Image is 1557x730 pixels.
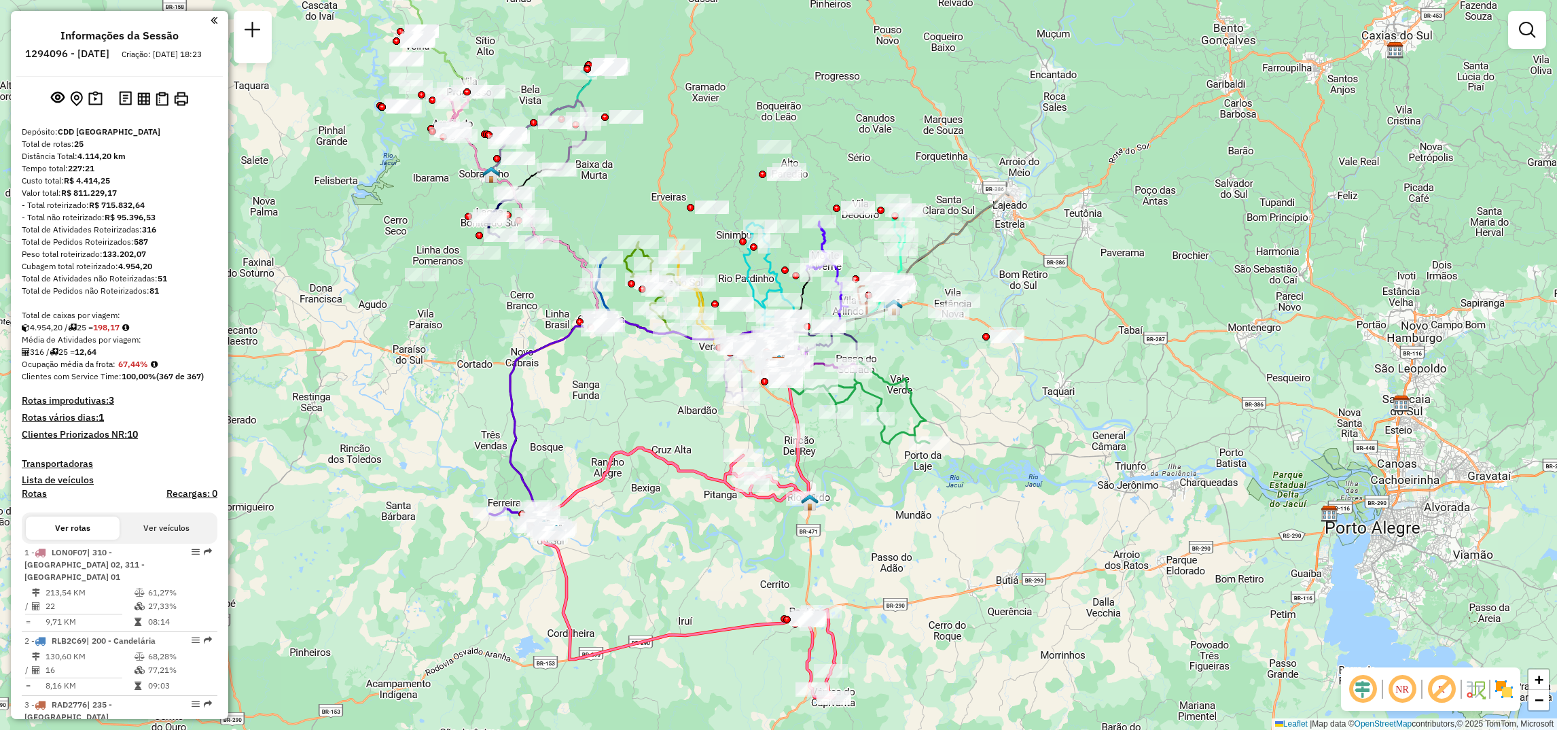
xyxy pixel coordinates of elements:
h4: Rotas vários dias: [22,412,217,423]
h4: Rotas [22,488,47,500]
div: Atividade não roteirizada - AUGUSTO LUIS SCHNEID [989,327,1023,341]
i: Cubagem total roteirizado [22,324,30,332]
td: / [24,599,31,613]
span: Ocultar NR [1386,673,1418,706]
div: Atividade não roteirizada - ROSANE BECHERT [757,140,791,154]
a: Zoom out [1528,690,1549,710]
img: Rio Pardo [801,493,819,511]
button: Imprimir Rotas [171,89,191,109]
strong: 587 [134,237,148,247]
strong: 316 [142,224,156,234]
h4: Rotas improdutivas: [22,395,217,406]
div: Atividade não roteirizada - 59.586.112 JOAO ADAIR PEREIRA [609,110,643,124]
div: Depósito: [22,126,217,138]
i: % de utilização da cubagem [135,602,145,610]
a: Nova sessão e pesquisa [239,16,266,47]
span: + [1535,671,1543,688]
strong: 4.954,20 [118,261,152,271]
span: − [1535,691,1543,708]
div: Cubagem total roteirizado: [22,260,217,273]
div: Criação: [DATE] 18:23 [116,48,207,60]
div: Atividade não roteirizada - ELIAS WEHNER - ME [772,163,806,177]
button: Ver veículos [120,517,213,540]
div: Atividade não roteirizada - LUIZA JANIR AFFONSO [571,28,605,41]
strong: 51 [158,273,167,283]
h6: 1294096 - [DATE] [25,48,109,60]
div: Atividade não roteirizada - FDOC REST CEOLIN [401,31,435,45]
div: Map data © contributors,© 2025 TomTom, Microsoft [1272,718,1557,730]
button: Visualizar relatório de Roteirização [135,89,153,107]
div: Atividade não roteirizada - L C SCHEIBLER - ME [876,194,910,207]
td: 213,54 KM [45,586,134,599]
strong: 227:21 [68,163,94,173]
span: LON0F07 [52,547,87,557]
div: Atividade não roteirizada - CLAIR JOSE DA ROSA [399,80,433,94]
span: Ocupação média da frota: [22,359,115,369]
td: 16 [45,663,134,677]
div: Atividade não roteirizada - NELCI JOANA NOSKOSKI [401,34,435,48]
div: Distância Total: [22,150,217,162]
div: Custo total: [22,175,217,187]
strong: 67,44% [118,359,148,369]
h4: Recargas: 0 [166,488,217,500]
div: Atividade não roteirizada - DAISE SIMA [405,268,439,281]
div: Atividade não roteirizada - CANTINHO LANCHES [389,52,423,66]
i: Total de rotas [68,324,77,332]
em: Rota exportada [204,700,212,708]
div: Atividade não roteirizada - CASSIA WERNER [990,330,1024,343]
span: Ocultar deslocamento [1346,673,1379,706]
div: Tempo total: [22,162,217,175]
div: Total de Pedidos Roteirizados: [22,236,217,248]
div: Atividade não roteirizada - DENILSON RODRIGUES D [592,62,626,75]
em: Rota exportada [204,548,212,556]
img: CDD Porto Alegre [1321,505,1338,523]
i: % de utilização do peso [135,653,145,661]
div: - Total roteirizado: [22,199,217,211]
em: Média calculada utilizando a maior ocupação (%Peso ou %Cubagem) de cada rota da sessão. Rotas cro... [151,360,158,368]
h4: Informações da Sessão [60,29,179,42]
span: Exibir rótulo [1425,673,1458,706]
div: Atividade não roteirizada - POSTO BUFFON [928,305,962,318]
div: Atividade não roteirizada - VALDEMAR ANTONIO DE [572,141,606,154]
img: Santa Cruz FAD [770,354,788,372]
i: Tempo total em rota [135,618,141,626]
strong: (367 de 367) [156,371,204,381]
div: Total de rotas: [22,138,217,150]
div: Atividade não roteirizada - ADAO ALDINO MARIANO [767,167,801,181]
span: 3 - [24,699,112,722]
div: Atividade não roteirizada - JUAREZ M. KELZENBERG [765,220,799,233]
span: Clientes com Service Time: [22,371,122,381]
i: Meta Caixas/viagem: 219,00 Diferença: -20,83 [122,324,129,332]
td: 08:14 [147,615,212,629]
div: Atividade não roteirizada - MERCADO E MERCIARIA [538,116,572,129]
div: Atividade não roteirizada - ANA PAULA TELES GOME [400,34,434,48]
div: Atividade não roteirizada - LUIZ ORACI DOS REIS [593,58,627,71]
i: Total de rotas [50,348,58,356]
button: Ver rotas [26,517,120,540]
div: Atividade não roteirizada - PAULO CESAR CASTRO [471,85,505,99]
td: 68,28% [147,650,212,663]
strong: 4.114,20 km [77,151,126,161]
div: Atividade não roteirizada - SUZANA [946,294,980,308]
strong: R$ 95.396,53 [105,212,156,222]
i: Total de Atividades [32,666,40,674]
div: Atividade não roteirizada - ARMAZEN SERRARIA [467,246,501,260]
div: Atividade não roteirizada - JOSE LUIS JANK - ME [401,33,435,46]
div: Total de Atividades não Roteirizadas: [22,273,217,285]
button: Painel de Sugestão [86,88,105,109]
div: Atividade não roteirizada - BELONI BORGES [567,117,601,131]
div: Atividade não roteirizada - MARISA KUMM - ME [695,201,729,214]
td: 130,60 KM [45,650,134,663]
div: Atividade não roteirizada - 35.340.183 CRISTIANE MARA DOS SANTOS GUE [405,24,439,38]
img: CDD Sapucaia [1393,395,1410,413]
span: 1 - [24,547,145,582]
td: 8,16 KM [45,679,134,693]
span: 2 - [24,636,156,646]
div: 4.954,20 / 25 = [22,321,217,334]
td: = [24,615,31,629]
span: | 310 - [GEOGRAPHIC_DATA] 02, 311 - [GEOGRAPHIC_DATA] 01 [24,547,145,582]
div: Atividade não roteirizada - COM.SCHUCH DE ALIMEN [719,297,753,311]
div: Atividade não roteirizada - 57.931.831 JACIR LUIZ SOMAVILLA [384,99,418,112]
div: Total de Pedidos não Roteirizados: [22,285,217,297]
div: Atividade não roteirizada - ISMAEL STOLL - ME [389,73,423,86]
